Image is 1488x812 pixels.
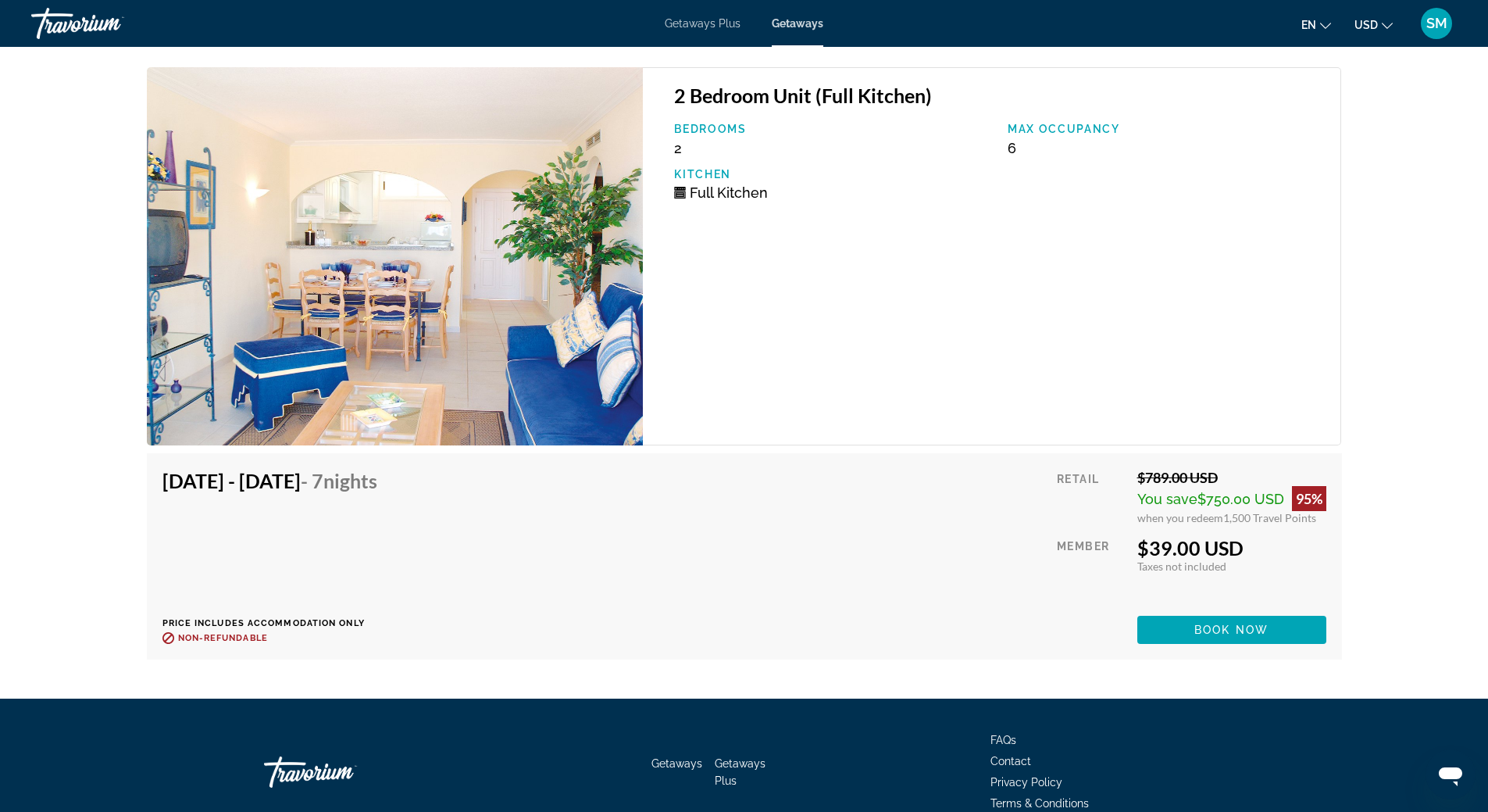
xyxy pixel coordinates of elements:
[1426,16,1447,31] span: SM
[264,749,420,796] a: Travorium
[674,168,992,181] p: Kitchen
[301,469,377,492] span: - 7
[772,17,823,30] a: Getaways
[665,17,740,30] a: Getaways Plus
[1223,511,1316,524] span: 1,500 Travel Points
[1137,536,1326,560] div: $39.00 USD
[1197,491,1284,507] span: $750.00 USD
[1137,491,1197,507] span: You save
[1008,123,1326,135] p: Max Occupancy
[162,469,377,492] h4: [DATE] - [DATE]
[715,757,765,787] a: Getaways Plus
[990,797,1089,810] a: Terms & Conditions
[690,184,768,201] span: Full Kitchen
[147,67,644,445] img: 5864I01X.jpg
[1426,749,1476,799] iframe: Button to launch messaging window
[1194,624,1269,636] span: Book now
[178,633,268,643] span: Non-refundable
[1137,511,1223,524] span: when you redeem
[1137,616,1326,644] button: Book now
[990,776,1062,789] a: Privacy Policy
[1057,536,1125,604] div: Member
[1137,560,1226,573] span: Taxes not included
[1416,7,1457,40] button: User Menu
[162,618,389,628] p: Price includes accommodation only
[990,734,1016,746] a: FAQs
[1057,469,1125,524] div: Retail
[1354,19,1378,31] span: USD
[674,123,992,135] p: Bedrooms
[323,469,377,492] span: Nights
[674,140,682,156] span: 2
[1301,13,1331,36] button: Change language
[674,84,1325,107] h3: 2 Bedroom Unit (Full Kitchen)
[1354,13,1393,36] button: Change currency
[990,755,1031,767] a: Contact
[1008,140,1016,156] span: 6
[1292,486,1326,511] div: 95%
[1301,19,1316,31] span: en
[1137,469,1326,486] div: $789.00 USD
[651,757,702,770] a: Getaways
[31,3,187,44] a: Travorium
